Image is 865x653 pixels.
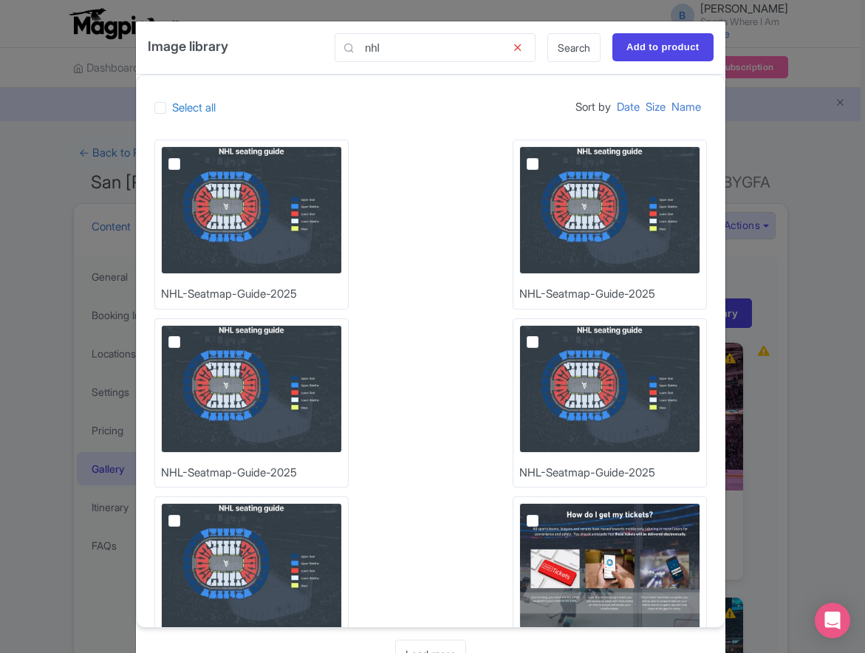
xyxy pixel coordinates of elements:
a: Search [547,33,601,62]
div: NHL-Seatmap-Guide-2025 [519,465,655,482]
img: NHL-Seatmap-Guide-2025_awsgv9.jpg [161,146,342,274]
img: NHL-Seatmap-Guide-2025_puukax.jpg [161,325,342,453]
div: NHL-Seatmap-Guide-2025 [161,465,297,482]
h4: Image library [148,33,228,59]
input: Add to product [612,33,714,61]
input: Search images by title [335,33,536,62]
div: NHL-Seatmap-Guide-2025 [519,286,655,303]
img: NHL-Seatmap-Guide-2025_w9t0bf.jpg [161,503,342,631]
img: NHL-Seatmap-Guide-2025_gwczel.jpg [519,146,700,274]
img: Explainer_-_Tickets_-_NHL_zrlabe.png [519,503,700,631]
span: Sort by [575,93,611,122]
img: NHL-Seatmap-Guide-2025_slbig1.jpg [519,325,700,453]
a: Name [671,93,701,122]
a: Size [646,93,666,122]
div: Open Intercom Messenger [815,603,850,638]
label: Select all [172,100,216,117]
div: NHL-Seatmap-Guide-2025 [161,286,297,303]
a: Date [617,93,640,122]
